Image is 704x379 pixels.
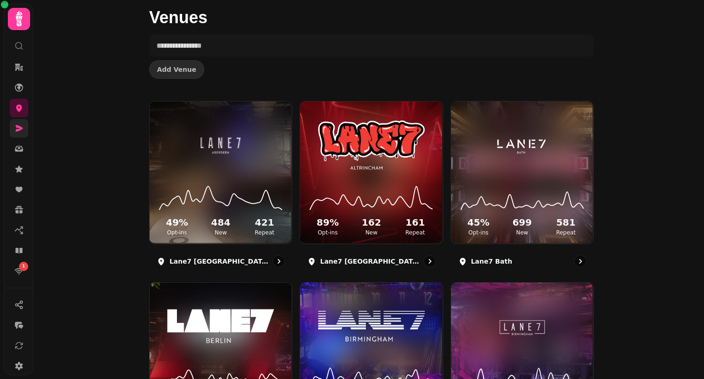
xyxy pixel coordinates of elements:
h2: 161 [395,216,435,229]
h2: 162 [352,216,391,229]
a: Lane7 AltrinchamLane7 Altrincham89%Opt-ins162New161RepeatLane7 [GEOGRAPHIC_DATA] [300,101,443,275]
p: Repeat [395,229,435,236]
img: Lane7 Birmingham The Cube [469,297,576,357]
p: Lane7 [GEOGRAPHIC_DATA] [320,257,420,266]
p: New [502,229,542,236]
a: 1 [10,262,28,280]
span: Add Venue [157,66,196,73]
a: Lane7 AberdeenLane7 Aberdeen49%Opt-ins484New421RepeatLane7 [GEOGRAPHIC_DATA] [149,101,292,275]
p: Opt-ins [308,229,347,236]
img: Lane7 Altrincham [318,116,425,175]
h2: 89 % [308,216,347,229]
img: Lane7 Bath [469,116,576,175]
p: Repeat [546,229,586,236]
img: Lane7 Berlin [167,297,274,357]
p: Repeat [245,229,284,236]
p: Opt-ins [459,229,498,236]
svg: go to [274,257,283,266]
h2: 421 [245,216,284,229]
p: Lane7 Bath [471,257,512,266]
img: Lane7 Aberdeen [167,116,274,175]
p: New [201,229,240,236]
a: Lane7 BathLane7 Bath45%Opt-ins699New581RepeatLane7 Bath [451,101,594,275]
img: Lane7 Birmingham Bullring [318,297,425,357]
p: New [352,229,391,236]
h2: 699 [502,216,542,229]
svg: go to [576,257,585,266]
h2: 581 [546,216,586,229]
h2: 484 [201,216,240,229]
p: Opt-ins [157,229,197,236]
h2: 45 % [459,216,498,229]
h2: 49 % [157,216,197,229]
button: Add Venue [149,60,204,79]
p: Lane7 [GEOGRAPHIC_DATA] [170,257,269,266]
svg: go to [425,257,434,266]
span: 1 [22,263,25,270]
